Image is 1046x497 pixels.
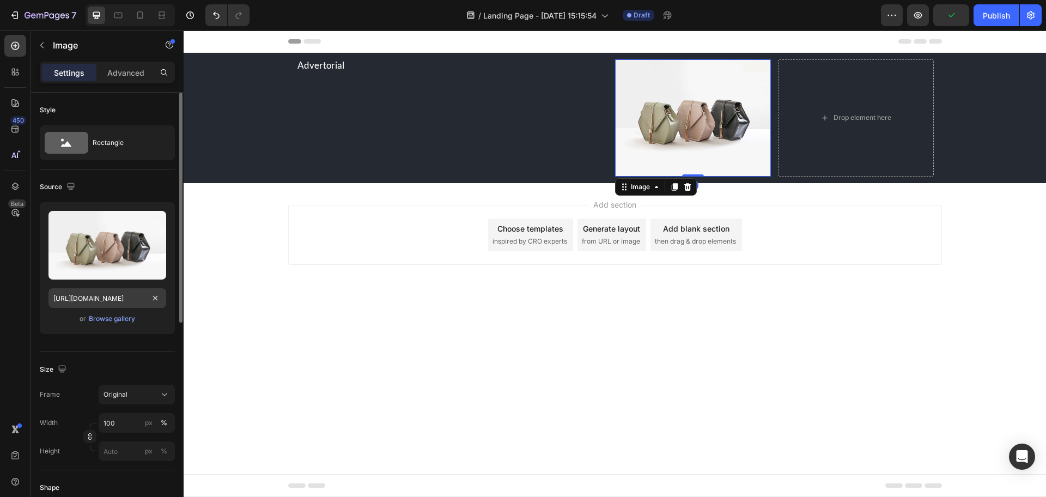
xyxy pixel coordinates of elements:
div: px [145,446,153,456]
span: / [478,10,481,21]
div: % [161,418,167,428]
div: Style [40,105,56,115]
p: Image [53,39,145,52]
span: inspired by CRO experts [309,206,384,216]
div: Image [445,151,469,161]
div: Source [40,180,77,195]
button: 7 [4,4,81,26]
span: Add section [405,168,457,180]
div: Choose templates [314,192,380,204]
div: Rectangle [93,130,159,155]
span: Landing Page - [DATE] 15:15:54 [483,10,597,21]
input: px% [99,441,175,461]
div: Generate layout [399,192,457,204]
button: % [142,445,155,458]
button: Publish [974,4,1019,26]
label: Height [40,446,60,456]
div: Open Intercom Messenger [1009,444,1035,470]
button: px [157,416,171,429]
div: Browse gallery [89,314,135,324]
div: Publish [983,10,1010,21]
button: px [157,445,171,458]
span: Draft [634,10,650,20]
span: then drag & drop elements [471,206,552,216]
span: from URL or image [398,206,457,216]
span: Original [104,390,127,399]
p: Advanced [107,67,144,78]
span: or [80,312,86,325]
input: https://example.com/image.jpg [48,288,166,308]
iframe: Design area [184,31,1046,497]
label: Width [40,418,58,428]
label: Frame [40,390,60,399]
div: Drop element here [650,83,708,92]
input: px% [99,413,175,433]
div: Size [40,362,69,377]
div: px [145,418,153,428]
div: Add blank section [479,192,546,204]
button: Original [99,385,175,404]
div: Shape [40,483,59,493]
div: % [161,446,167,456]
div: 450 [10,116,26,125]
p: Settings [54,67,84,78]
img: preview-image [48,211,166,280]
button: Browse gallery [88,313,136,324]
button: % [142,416,155,429]
div: Beta [8,199,26,208]
p: 7 [71,9,76,22]
div: Undo/Redo [205,4,250,26]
